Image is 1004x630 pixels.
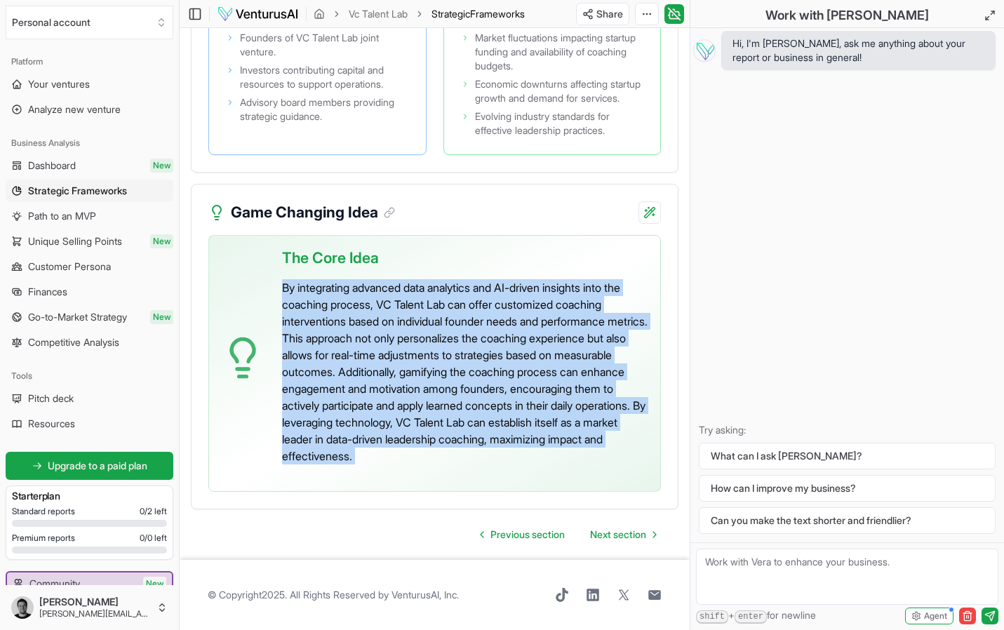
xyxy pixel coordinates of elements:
[208,588,459,602] span: © Copyright 2025 . All Rights Reserved by .
[765,6,929,25] h2: Work with [PERSON_NAME]
[6,6,173,39] button: Select an organization
[217,6,299,22] img: logo
[6,230,173,253] a: Unique Selling PointsNew
[579,521,667,549] a: Go to next page
[490,528,565,542] span: Previous section
[699,475,996,502] button: How can I improve my business?
[6,331,173,354] a: Competitive Analysis
[12,489,167,503] h3: Starter plan
[590,528,646,542] span: Next section
[28,77,90,91] span: Your ventures
[28,102,121,116] span: Analyze new venture
[576,3,629,25] button: Share
[6,255,173,278] a: Customer Persona
[39,596,151,608] span: [PERSON_NAME]
[699,443,996,469] button: What can I ask [PERSON_NAME]?
[12,532,75,544] span: Premium reports
[28,260,111,274] span: Customer Persona
[29,577,80,591] span: Community
[6,591,173,624] button: [PERSON_NAME][PERSON_NAME][EMAIL_ADDRESS][DOMAIN_NAME]
[6,205,173,227] a: Path to an MVP
[732,36,984,65] span: Hi, I'm [PERSON_NAME], ask me anything about your report or business in general!
[28,209,96,223] span: Path to an MVP
[735,610,767,624] kbd: enter
[140,532,167,544] span: 0 / 0 left
[391,589,457,601] a: VenturusAI, Inc
[6,413,173,435] a: Resources
[469,521,667,549] nav: pagination
[150,159,173,173] span: New
[28,310,127,324] span: Go-to-Market Strategy
[6,154,173,177] a: DashboardNew
[475,31,644,73] span: Market fluctuations impacting startup funding and availability of coaching budgets.
[240,63,409,91] span: Investors contributing capital and resources to support operations.
[699,423,996,437] p: Try asking:
[240,95,409,123] span: Advisory board members providing strategic guidance.
[6,365,173,387] div: Tools
[6,281,173,303] a: Finances
[699,507,996,534] button: Can you make the text shorter and friendlier?
[6,180,173,202] a: Strategic Frameworks
[240,31,409,59] span: Founders of VC Talent Lab joint venture.
[6,98,173,121] a: Analyze new venture
[314,7,525,21] nav: breadcrumb
[924,610,947,622] span: Agent
[150,234,173,248] span: New
[6,132,173,154] div: Business Analysis
[693,39,716,62] img: Vera
[28,184,127,198] span: Strategic Frameworks
[143,577,166,591] span: New
[11,596,34,619] img: ALV-UjUfPWrIoNDQiAOREH6_-z9HbV8a40pNjcA03KQEpAOzMY6UkCiywytdEl_hH3TzT1HYvEVHolB9_AV6j5G5qu3LJTeMM...
[28,391,74,406] span: Pitch deck
[48,459,147,473] span: Upgrade to a paid plan
[28,285,67,299] span: Finances
[39,608,151,619] span: [PERSON_NAME][EMAIL_ADDRESS][DOMAIN_NAME]
[696,610,728,624] kbd: shift
[12,506,75,517] span: Standard reports
[150,310,173,324] span: New
[349,7,408,21] a: Vc Talent Lab
[140,506,167,517] span: 0 / 2 left
[905,608,953,624] button: Agent
[231,201,395,224] h3: Game Changing Idea
[6,51,173,73] div: Platform
[431,7,525,21] span: StrategicFrameworks
[282,247,379,269] span: The Core Idea
[28,335,119,349] span: Competitive Analysis
[6,306,173,328] a: Go-to-Market StrategyNew
[470,8,525,20] span: Frameworks
[6,387,173,410] a: Pitch deck
[475,109,644,138] span: Evolving industry standards for effective leadership practices.
[28,159,76,173] span: Dashboard
[596,7,623,21] span: Share
[696,608,816,624] span: + for newline
[469,521,576,549] a: Go to previous page
[282,279,649,464] p: By integrating advanced data analytics and AI-driven insights into the coaching process, VC Talen...
[28,234,122,248] span: Unique Selling Points
[7,572,172,595] a: CommunityNew
[28,417,75,431] span: Resources
[475,77,644,105] span: Economic downturns affecting startup growth and demand for services.
[6,73,173,95] a: Your ventures
[6,452,173,480] a: Upgrade to a paid plan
